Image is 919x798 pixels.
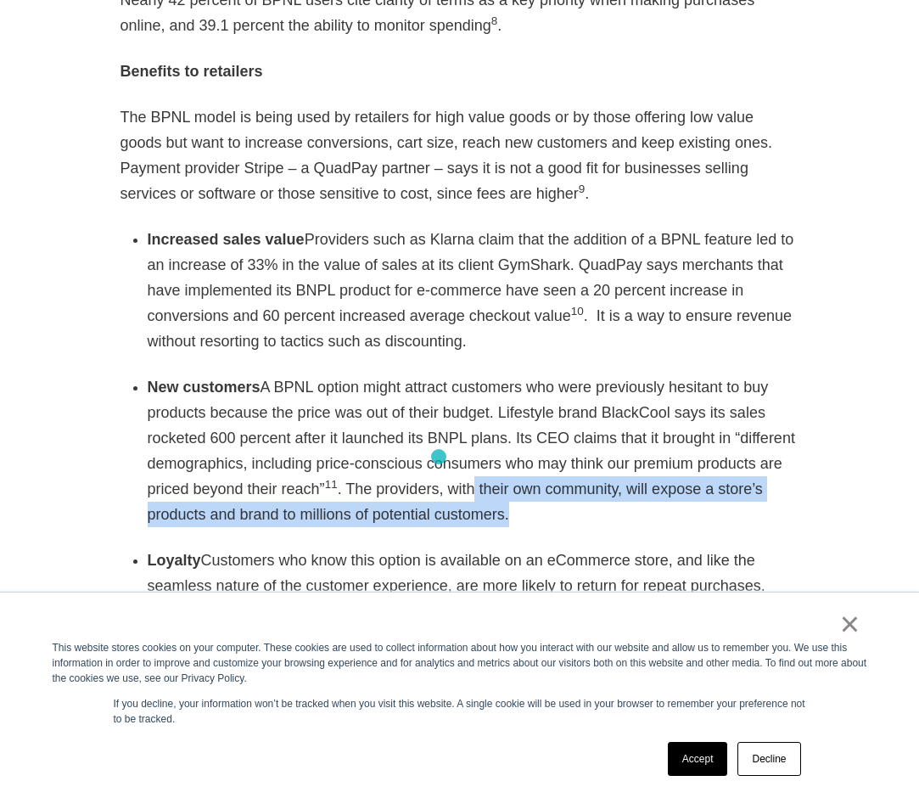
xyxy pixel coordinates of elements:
a: × [840,616,860,632]
li: A BPNL option might attract customers who were previously hesitant to buy products because the pr... [148,374,799,527]
sup: 10 [571,305,584,318]
sup: 8 [491,14,498,27]
a: Accept [668,742,728,776]
sup: 9 [579,183,586,195]
strong: Loyalty [148,552,201,569]
div: This website stores cookies on your computer. These cookies are used to collect information about... [53,640,867,686]
sup: 11 [325,478,338,491]
li: Customers who know this option is available on an eCommerce store, and like the seamless nature o... [148,548,799,598]
p: If you decline, your information won’t be tracked when you visit this website. A single cookie wi... [114,696,806,727]
p: The BPNL model is being used by retailers for high value goods or by those offering low value goo... [120,104,799,206]
li: Providers such as Klarna claim that the addition of a BPNL feature led to an increase of 33% in t... [148,227,799,354]
strong: New customers [148,379,261,396]
strong: Benefits to retailers [120,63,263,80]
a: Decline [737,742,800,776]
strong: Increased sales value [148,231,305,248]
